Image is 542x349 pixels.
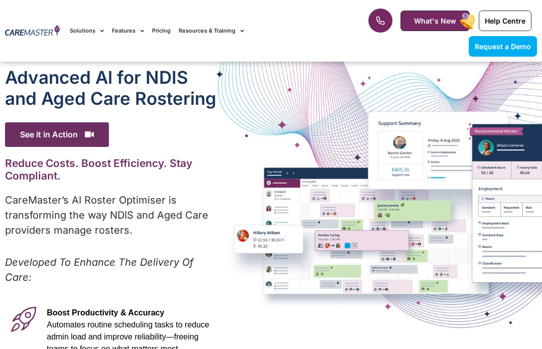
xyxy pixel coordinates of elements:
[179,14,244,48] a: Resources & Training
[5,122,109,147] span: See it in Action
[400,11,470,31] a: What's New
[5,67,217,109] h1: Advanced Al for NDIS and Aged Care Rostering
[47,308,164,317] span: Boost Productivity & Accuracy
[112,14,144,48] a: Features
[5,256,193,283] em: Developed To Enhance The Delivery Of Care:
[414,17,456,25] span: What's New
[479,11,531,31] a: Help Centre
[152,14,171,48] a: Pricing
[70,14,345,48] nav: Menu
[5,157,217,182] h2: Reduce Costs. Boost Efficiency. Stay Compliant.
[485,17,525,25] span: Help Centre
[5,25,60,37] img: CareMaster Logo
[475,42,531,51] span: Request a Demo
[70,14,104,48] a: Solutions
[5,193,217,238] p: CareMaster’s AI Roster Optimiser is transforming the way NDIS and Aged Care providers manage rost...
[469,36,537,57] a: Request a Demo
